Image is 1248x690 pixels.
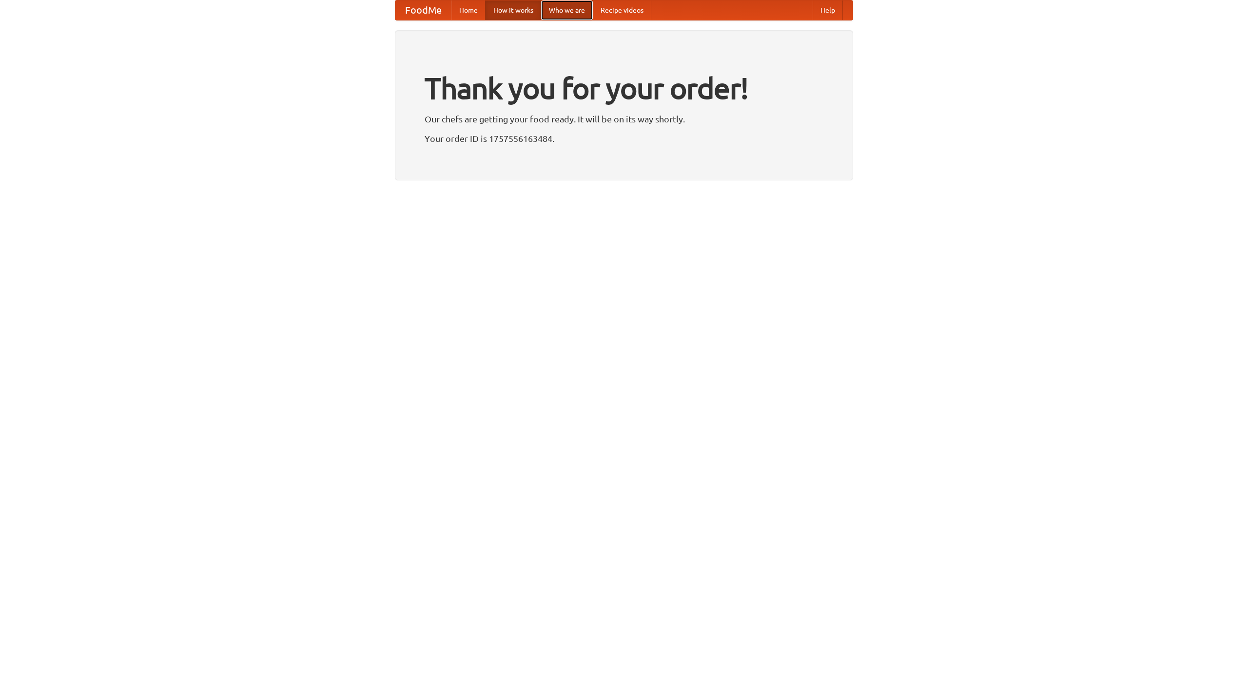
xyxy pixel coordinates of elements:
[425,131,823,146] p: Your order ID is 1757556163484.
[541,0,593,20] a: Who we are
[425,112,823,126] p: Our chefs are getting your food ready. It will be on its way shortly.
[395,0,451,20] a: FoodMe
[425,65,823,112] h1: Thank you for your order!
[486,0,541,20] a: How it works
[593,0,651,20] a: Recipe videos
[451,0,486,20] a: Home
[813,0,843,20] a: Help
